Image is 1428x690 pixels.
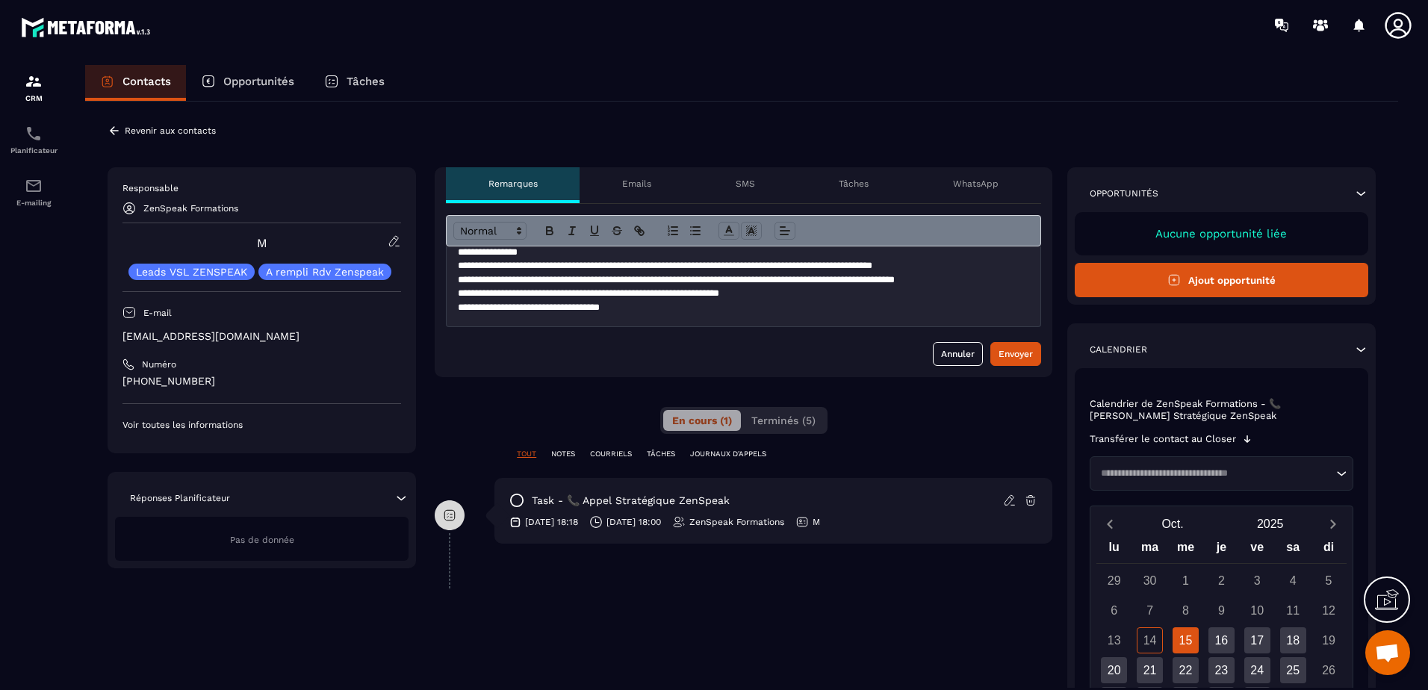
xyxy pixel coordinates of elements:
p: Leads VSL ZENSPEAK [136,267,247,277]
p: Aucune opportunité liée [1090,227,1353,240]
div: 6 [1101,597,1127,624]
p: Opportunités [1090,187,1158,199]
div: 25 [1280,657,1306,683]
span: Terminés (5) [751,414,816,426]
p: Revenir aux contacts [125,125,216,136]
p: [DATE] 18:18 [525,516,578,528]
div: 2 [1208,568,1235,594]
div: ve [1239,537,1275,563]
p: COURRIELS [590,449,632,459]
div: 15 [1173,627,1199,653]
img: logo [21,13,155,41]
p: Contacts [122,75,171,88]
div: 29 [1101,568,1127,594]
p: E-mail [143,307,172,319]
div: Search for option [1090,456,1353,491]
a: emailemailE-mailing [4,166,63,218]
div: 23 [1208,657,1235,683]
div: 12 [1316,597,1342,624]
p: WhatsApp [953,178,999,190]
p: Réponses Planificateur [130,492,230,504]
p: ZenSpeak Formations [689,516,784,528]
p: [PHONE_NUMBER] [122,374,401,388]
button: Annuler [933,342,983,366]
p: E-mailing [4,199,63,207]
div: lu [1096,537,1132,563]
img: formation [25,72,43,90]
button: Envoyer [990,342,1041,366]
div: 7 [1137,597,1163,624]
p: M [813,516,820,528]
span: Pas de donnée [230,535,294,545]
button: Previous month [1096,514,1124,534]
div: di [1311,537,1347,563]
p: CRM [4,94,63,102]
div: 1 [1173,568,1199,594]
a: schedulerschedulerPlanificateur [4,114,63,166]
div: 16 [1208,627,1235,653]
p: Tâches [347,75,385,88]
p: TÂCHES [647,449,675,459]
div: Envoyer [999,346,1033,361]
p: JOURNAUX D'APPELS [690,449,766,459]
div: 30 [1137,568,1163,594]
p: Calendrier [1090,344,1147,355]
p: TOUT [517,449,536,459]
p: Voir toutes les informations [122,419,401,431]
div: 18 [1280,627,1306,653]
img: scheduler [25,125,43,143]
a: M [257,236,267,250]
p: Numéro [142,358,176,370]
a: Opportunités [186,65,309,101]
button: Open months overlay [1124,511,1222,537]
p: [DATE] 18:00 [606,516,661,528]
div: 13 [1101,627,1127,653]
button: Next month [1319,514,1347,534]
div: sa [1275,537,1311,563]
button: Open years overlay [1221,511,1319,537]
p: task - 📞 Appel Stratégique ZenSpeak [532,494,730,508]
p: ZenSpeak Formations [143,203,238,214]
div: 4 [1280,568,1306,594]
div: 14 [1137,627,1163,653]
div: 26 [1316,657,1342,683]
div: 22 [1173,657,1199,683]
div: je [1203,537,1239,563]
div: 17 [1244,627,1270,653]
div: 9 [1208,597,1235,624]
button: Terminés (5) [742,410,825,431]
p: SMS [736,178,755,190]
p: Tâches [839,178,869,190]
div: Ouvrir le chat [1365,630,1410,675]
p: Calendrier de ZenSpeak Formations - 📞 [PERSON_NAME] Stratégique ZenSpeak [1090,398,1353,422]
div: 5 [1316,568,1342,594]
div: 21 [1137,657,1163,683]
p: Planificateur [4,146,63,155]
div: 11 [1280,597,1306,624]
p: [EMAIL_ADDRESS][DOMAIN_NAME] [122,329,401,344]
a: Contacts [85,65,186,101]
div: 10 [1244,597,1270,624]
a: Tâches [309,65,400,101]
p: NOTES [551,449,575,459]
p: Opportunités [223,75,294,88]
div: me [1168,537,1204,563]
p: Emails [622,178,651,190]
input: Search for option [1096,466,1332,481]
p: A rempli Rdv Zenspeak [266,267,384,277]
button: En cours (1) [663,410,741,431]
p: Remarques [488,178,538,190]
div: ma [1132,537,1168,563]
span: En cours (1) [672,414,732,426]
div: 24 [1244,657,1270,683]
p: Transférer le contact au Closer [1090,433,1236,445]
div: 20 [1101,657,1127,683]
div: 8 [1173,597,1199,624]
img: email [25,177,43,195]
div: 19 [1316,627,1342,653]
div: 3 [1244,568,1270,594]
button: Ajout opportunité [1075,263,1368,297]
p: Responsable [122,182,401,194]
a: formationformationCRM [4,61,63,114]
